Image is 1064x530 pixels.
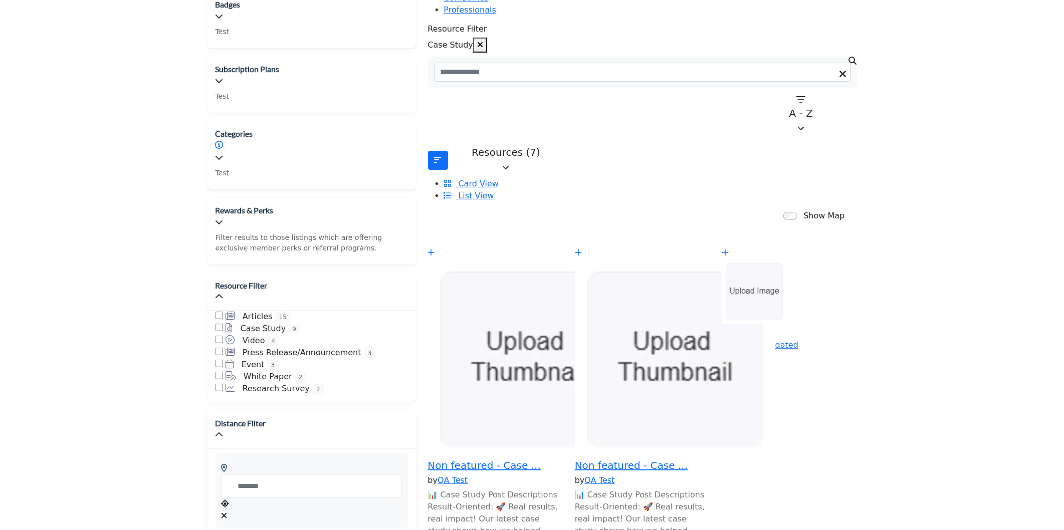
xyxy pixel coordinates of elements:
[243,383,310,395] label: Research Survey
[459,191,494,200] span: List View
[722,259,787,324] img: sdfsdf listing image
[267,360,279,371] span: 3 Result for Event
[457,146,555,158] p: Resources (7)
[222,510,402,522] div: Clear search location
[428,354,628,364] a: View details about sfsdf
[803,210,844,222] label: Show Map
[575,259,775,459] img: Non featured - Case study - URL listing image
[244,371,292,383] label: White Paper
[216,280,268,291] h2: Resource Filter
[268,336,280,347] span: 4 Result for Video
[243,347,361,359] label: Press Release/Announcement
[722,287,787,296] a: View details about qa-test
[216,418,266,429] h2: Distance Filter
[216,91,280,102] p: Test
[242,359,265,371] label: Event
[222,498,402,510] div: Choose your current location
[451,143,562,178] button: Resources (7)
[216,360,224,368] input: 3 Result for Event
[746,92,857,139] button: A - Z
[444,178,857,190] li: Card View
[312,384,324,395] span: 2 Result for Research Survey
[722,354,857,366] a: sdfsdfsdf
[216,27,241,37] p: Test
[752,107,850,119] p: A - Z
[722,248,729,257] a: Add To List For Resource
[428,248,435,257] a: Add To List For Resource
[295,372,307,383] span: 2 Result for White Paper
[444,179,499,188] a: View Card
[444,5,497,15] a: Professionals
[444,190,857,202] li: List View
[428,40,473,50] span: Case Study
[241,323,286,335] label: Case Study
[444,191,494,200] a: View List
[216,336,224,344] input: 4 Result for Video
[216,232,408,253] p: Filter results to those listings which are offering exclusive member perks or referral programs.
[222,474,402,498] input: Search Location
[428,24,857,34] h6: Resource Filter
[243,335,265,347] label: Video
[364,348,376,359] span: 3 Result for Press Release/Announcement
[216,128,253,139] h2: Categories
[216,348,224,356] input: 3 Result for Press Release/Announcement
[216,312,224,320] input: 15 Result for Articles
[216,140,224,150] a: Information about Categories
[275,312,291,323] span: 15 Result for Articles
[428,151,448,170] button: Filter categories
[288,324,300,335] span: 9 Result for Case Study
[216,64,280,75] h2: Subscription Plans
[575,248,582,257] a: Add To List For Resource
[434,63,851,82] input: Search Keyword
[216,205,408,216] h2: Rewards & Perks
[216,324,224,332] input: 9 Result for Case Study
[459,179,499,188] span: Card View
[216,139,253,151] div: Click to view information
[216,384,224,392] input: 2 Result for Research Survey
[216,372,224,380] input: 2 Result for White Paper
[216,168,253,178] p: Test
[575,354,775,364] a: View details about sfsdf
[243,311,273,323] label: Articles
[428,259,628,459] img: Non featured - Case study - File upload listing image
